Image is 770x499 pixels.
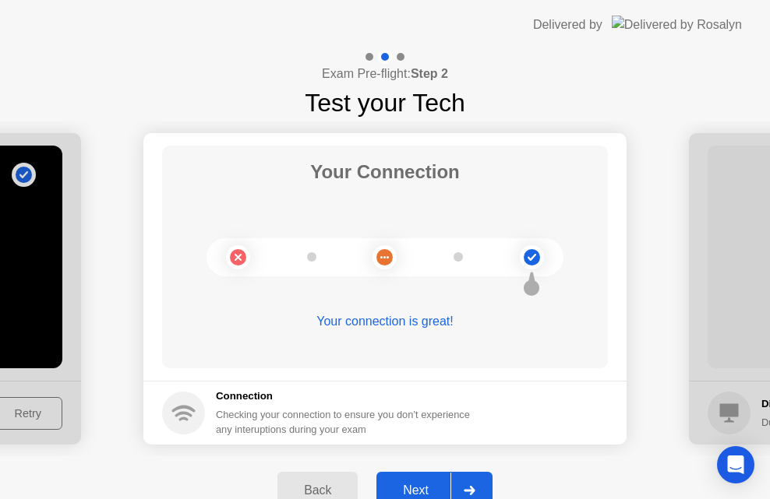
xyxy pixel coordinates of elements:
div: Your connection is great! [162,312,608,331]
div: Back [282,483,353,497]
div: Delivered by [533,16,602,34]
b: Step 2 [411,67,448,80]
div: Next [381,483,450,497]
img: Delivered by Rosalyn [612,16,742,33]
h5: Connection [216,388,479,404]
div: Checking your connection to ensure you don’t experience any interuptions during your exam [216,407,479,437]
h4: Exam Pre-flight: [322,65,448,83]
div: Open Intercom Messenger [717,446,754,483]
h1: Your Connection [310,158,460,186]
h1: Test your Tech [305,84,465,121]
